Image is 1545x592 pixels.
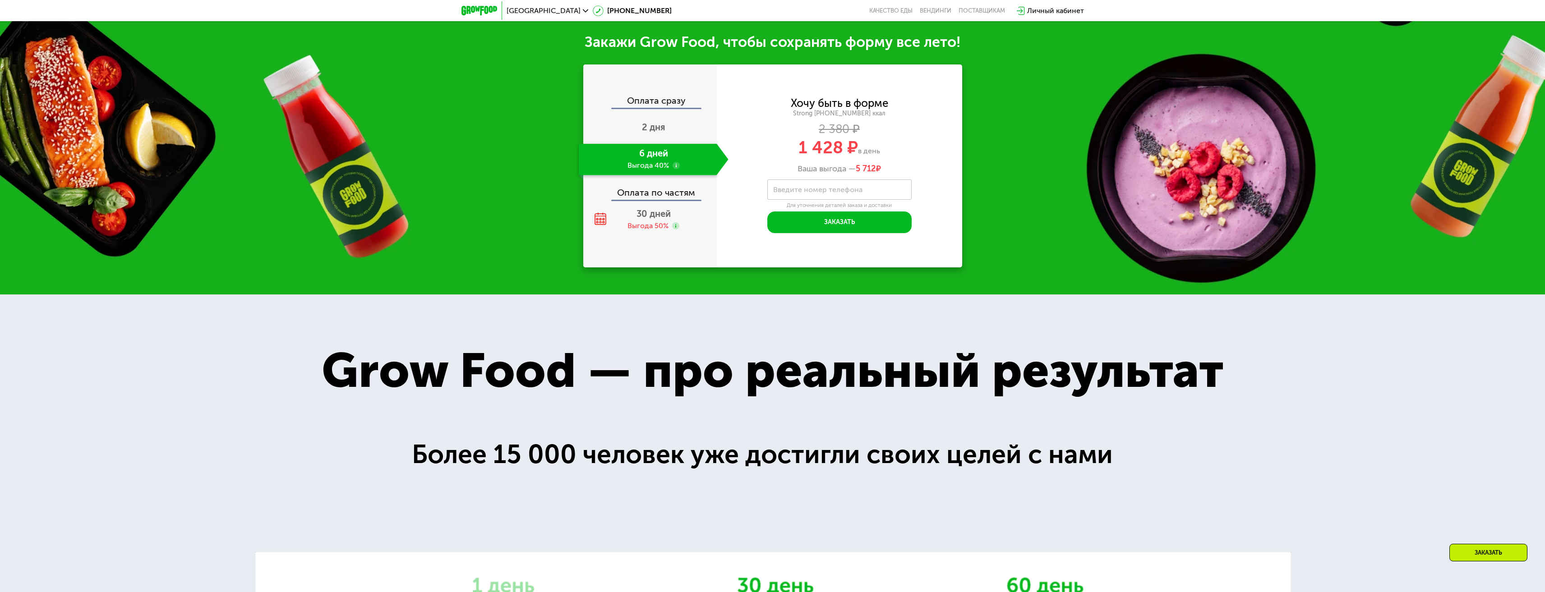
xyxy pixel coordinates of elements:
[717,110,962,118] div: Strong [PHONE_NUMBER] ккал
[856,164,881,174] span: ₽
[856,164,876,174] span: 5 712
[959,7,1005,14] div: поставщикам
[717,164,962,174] div: Ваша выгода —
[767,202,912,209] div: Для уточнения деталей заказа и доставки
[869,7,913,14] a: Качество еды
[286,334,1259,408] div: Grow Food — про реальный результат
[858,147,880,155] span: в день
[412,435,1133,474] div: Более 15 000 человек уже достигли своих целей с нами
[593,5,672,16] a: [PHONE_NUMBER]
[584,179,717,200] div: Оплата по частям
[1027,5,1084,16] div: Личный кабинет
[627,221,669,231] div: Выгода 50%
[1449,544,1527,561] div: Заказать
[798,137,858,158] span: 1 428 ₽
[717,124,962,134] div: 2 380 ₽
[791,98,888,108] div: Хочу быть в форме
[507,7,581,14] span: [GEOGRAPHIC_DATA]
[767,211,912,233] button: Заказать
[642,122,665,133] span: 2 дня
[920,7,951,14] a: Вендинги
[636,208,671,219] span: 30 дней
[584,96,717,108] div: Оплата сразу
[773,187,862,192] label: Введите номер телефона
